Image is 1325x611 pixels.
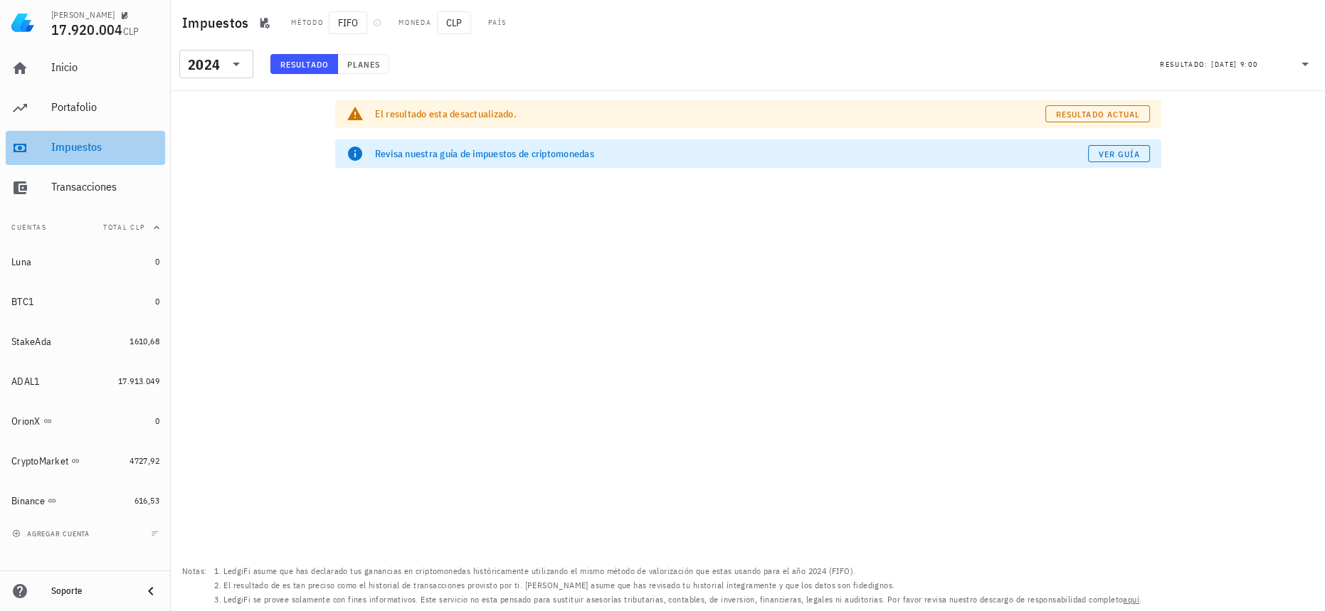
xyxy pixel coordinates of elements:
[375,147,1088,161] div: Revisa nuestra guía de impuestos de criptomonedas
[6,51,165,85] a: Inicio
[51,100,159,114] div: Portafolio
[1294,11,1316,34] div: avatar
[11,256,31,268] div: Luna
[155,296,159,307] span: 0
[6,171,165,205] a: Transacciones
[171,560,1325,611] footer: Notas:
[223,593,1141,607] li: LedgiFi se provee solamente con fines informativos. Este servicio no esta pensado para sustituir ...
[155,256,159,267] span: 0
[11,11,34,34] img: LedgiFi
[11,376,40,388] div: ADAL1
[280,59,329,70] span: Resultado
[51,585,131,597] div: Soporte
[134,495,159,506] span: 616,53
[118,376,159,386] span: 17.913.049
[130,455,159,466] span: 4727,92
[6,364,165,398] a: ADAL1 17.913.049
[6,91,165,125] a: Portafolio
[9,526,96,541] button: agregar cuenta
[6,245,165,279] a: Luna 0
[512,14,529,31] div: CL-icon
[11,336,51,348] div: StakeAda
[1055,109,1140,119] span: Resultado actual
[103,223,145,232] span: Total CLP
[1160,55,1211,73] div: Resultado:
[347,59,381,70] span: Planes
[1151,51,1322,78] div: Resultado:[DATE] 9:00
[6,131,165,165] a: Impuestos
[291,17,323,28] div: Método
[1211,58,1257,72] div: [DATE] 9:00
[338,54,390,74] button: Planes
[11,296,34,308] div: BTC1
[179,50,253,78] div: 2024
[488,17,507,28] div: País
[123,25,139,38] span: CLP
[1045,105,1149,122] button: Resultado actual
[155,415,159,426] span: 0
[1097,149,1140,159] span: Ver guía
[182,11,254,34] h1: Impuestos
[6,404,165,438] a: OrionX 0
[398,17,431,28] div: Moneda
[6,211,165,245] button: CuentasTotal CLP
[437,11,471,34] span: CLP
[1123,594,1139,605] a: aquí
[51,60,159,74] div: Inicio
[51,20,123,39] span: 17.920.004
[1088,145,1150,162] a: Ver guía
[11,495,45,507] div: Binance
[223,564,1141,578] li: LedgiFi asume que has declarado tus ganancias en criptomonedas históricamente utilizando el mismo...
[6,484,165,518] a: Binance 616,53
[11,415,41,427] div: OrionX
[6,444,165,478] a: CryptoMarket 4727,92
[188,58,220,72] div: 2024
[375,107,1046,121] div: El resultado esta desactualizado.
[11,455,68,467] div: CryptoMarket
[51,140,159,154] div: Impuestos
[270,54,338,74] button: Resultado
[6,324,165,358] a: StakeAda 1610,68
[130,336,159,346] span: 1610,68
[6,285,165,319] a: BTC1 0
[329,11,367,34] span: FIFO
[51,180,159,193] div: Transacciones
[223,578,1141,593] li: El resultado de es tan preciso como el historial de transacciones provisto por ti. [PERSON_NAME] ...
[51,9,115,21] div: [PERSON_NAME]
[15,529,90,538] span: agregar cuenta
